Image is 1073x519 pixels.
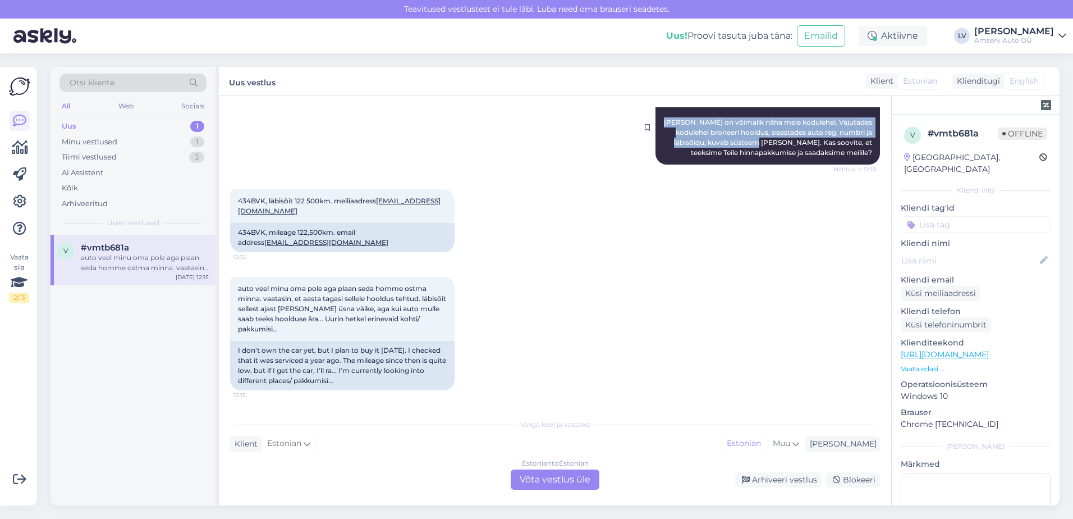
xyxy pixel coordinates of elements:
[903,75,937,87] span: Estonian
[267,438,301,450] span: Estonian
[901,306,1051,317] p: Kliendi telefon
[264,238,388,247] a: [EMAIL_ADDRESS][DOMAIN_NAME]
[230,341,455,390] div: I don't own the car yet, but I plan to buy it [DATE]. I checked that it was serviced a year ago. ...
[974,36,1054,45] div: Amserv Auto OÜ
[107,218,159,228] span: Uued vestlused
[866,75,893,87] div: Klient
[62,198,108,210] div: Arhiveeritud
[233,253,276,261] span: 12:12
[230,420,880,430] div: Valige keel ja vastake
[190,121,204,132] div: 1
[62,167,103,179] div: AI Assistent
[901,286,980,301] div: Küsi meiliaadressi
[928,127,998,140] div: # vmtb681a
[901,202,1051,214] p: Kliendi tag'id
[901,216,1051,233] input: Lisa tag
[116,99,136,113] div: Web
[62,183,78,194] div: Kõik
[901,407,1051,418] p: Brauser
[901,458,1051,470] p: Märkmed
[62,121,76,132] div: Uus
[230,223,455,252] div: 434BVK, mileage 122,500km. email address
[81,253,209,273] div: auto veel minu oma pole aga plaan seda homme ostma minna. vaatasin, et aasta tagasi sellele hoold...
[901,418,1051,430] p: Chrome [TECHNICAL_ID]
[9,293,29,303] div: 2 / 3
[511,470,599,490] div: Võta vestlus üle
[666,29,792,43] div: Proovi tasuta juba täna:
[954,28,970,44] div: LV
[901,274,1051,286] p: Kliendi email
[974,27,1066,45] a: [PERSON_NAME]Amserv Auto OÜ
[797,25,845,47] button: Emailid
[62,152,117,163] div: Tiimi vestlused
[901,349,989,359] a: [URL][DOMAIN_NAME]
[901,337,1051,349] p: Klienditeekond
[901,441,1051,452] div: [PERSON_NAME]
[952,75,1000,87] div: Klienditugi
[189,152,204,163] div: 3
[901,379,1051,390] p: Operatsioonisüsteem
[230,438,258,450] div: Klient
[901,185,1051,195] div: Kliendi info
[910,131,915,139] span: v
[666,30,687,41] b: Uus!
[901,364,1051,374] p: Vaata edasi ...
[62,136,117,148] div: Minu vestlused
[9,252,29,303] div: Vaata siia
[859,26,927,46] div: Aktiivne
[238,197,441,215] span: 434BVK, läbisõit 122 500km. meiliaadress
[81,243,129,253] span: #vmtb681a
[901,254,1038,267] input: Lisa nimi
[179,99,207,113] div: Socials
[522,458,589,468] div: Estonian to Estonian
[238,284,448,333] span: auto veel minu oma pole aga plaan seda homme ostma minna. vaatasin, et aasta tagasi sellele hoold...
[59,99,72,113] div: All
[1041,100,1051,110] img: zendesk
[974,27,1054,36] div: [PERSON_NAME]
[70,77,114,89] span: Otsi kliente
[773,438,790,448] span: Muu
[998,128,1047,140] span: Offline
[190,136,204,148] div: 1
[176,273,209,281] div: [DATE] 12:15
[901,317,991,333] div: Küsi telefoninumbrit
[805,438,877,450] div: [PERSON_NAME]
[834,165,877,174] span: Nähtud ✓ 12:10
[229,74,276,89] label: Uus vestlus
[904,152,1039,175] div: [GEOGRAPHIC_DATA], [GEOGRAPHIC_DATA]
[901,390,1051,402] p: Windows 10
[9,76,30,97] img: Askly Logo
[721,435,767,452] div: Estonian
[63,247,68,255] span: v
[901,238,1051,249] p: Kliendi nimi
[735,472,822,488] div: Arhiveeri vestlus
[233,391,276,399] span: 12:15
[826,472,880,488] div: Blokeeri
[1010,75,1039,87] span: English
